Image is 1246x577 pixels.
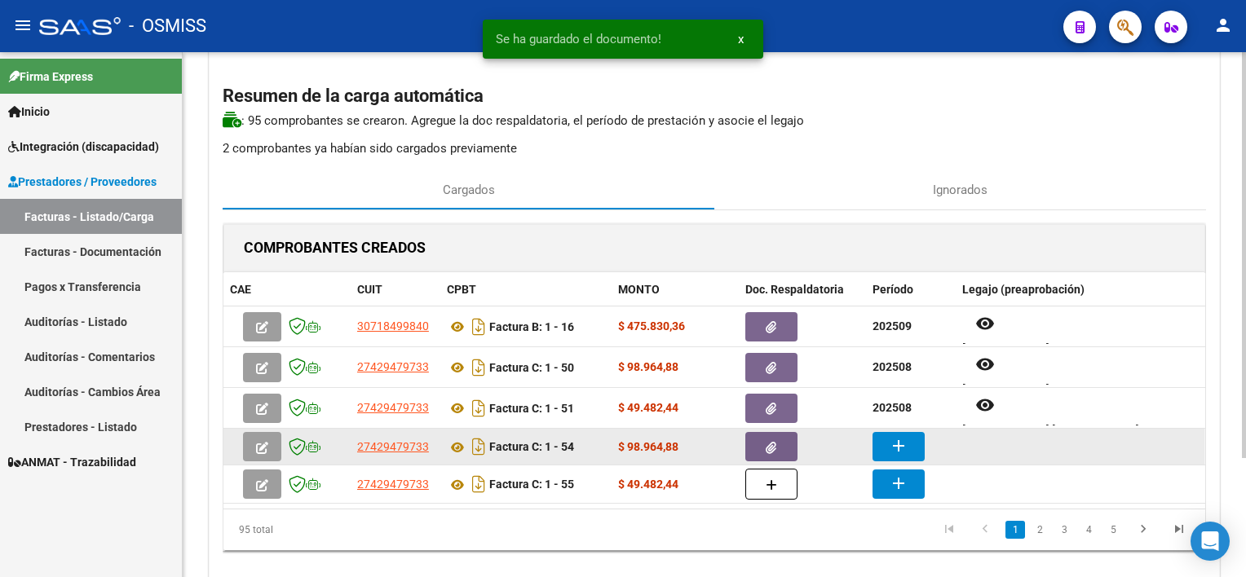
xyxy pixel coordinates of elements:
[357,360,429,373] span: 27429479733
[933,181,988,199] span: Ignorados
[223,81,1206,112] h2: Resumen de la carga automática
[618,283,660,296] span: MONTO
[725,24,757,54] button: x
[489,478,574,491] strong: Factura C: 1 - 55
[934,521,965,539] a: go to first page
[1191,522,1230,561] div: Open Intercom Messenger
[1005,521,1025,539] a: 1
[447,283,476,296] span: CPBT
[1076,516,1101,544] li: page 4
[962,283,1085,296] span: Legajo (preaprobación)
[568,113,804,128] span: , el período de prestación y asocie el legajo
[618,319,685,333] strong: $ 475.830,36
[1054,521,1074,539] a: 3
[8,68,93,86] span: Firma Express
[618,401,678,414] strong: $ 49.482,44
[489,441,574,454] strong: Factura C: 1 - 54
[440,272,612,307] datatable-header-cell: CPBT
[230,283,251,296] span: CAE
[8,138,159,156] span: Integración (discapacidad)
[618,478,678,491] strong: $ 49.482,44
[745,283,844,296] span: Doc. Respaldatoria
[357,319,429,333] span: 30718499840
[866,272,957,307] datatable-header-cell: Período
[1164,521,1195,539] a: go to last page
[975,355,995,374] mat-icon: remove_red_eye
[223,139,1206,157] p: 2 comprobantes ya habían sido cargados previamente
[962,339,1199,358] div: [PERSON_NAME]
[489,361,574,374] strong: Factura C: 1 - 50
[129,8,206,44] span: - OSMISS
[612,272,739,307] datatable-header-cell: MONTO
[351,272,440,307] datatable-header-cell: CUIT
[962,380,1199,399] div: [PERSON_NAME]
[975,314,995,333] mat-icon: remove_red_eye
[1027,516,1052,544] li: page 2
[889,436,908,456] mat-icon: add
[357,440,429,453] span: 27429479733
[357,401,429,414] span: 27429479733
[889,473,908,493] mat-icon: add
[468,395,489,421] i: Descargar documento
[1079,521,1098,539] a: 4
[1030,521,1049,539] a: 2
[873,401,912,414] strong: 202508
[489,402,574,415] strong: Factura C: 1 - 51
[443,181,495,199] span: Cargados
[468,434,489,460] i: Descargar documento
[357,478,429,491] span: 27429479733
[873,319,912,333] strong: 202509
[8,173,157,191] span: Prestadores / Proveedores
[13,15,33,35] mat-icon: menu
[1003,516,1027,544] li: page 1
[1101,516,1125,544] li: page 5
[873,360,912,373] strong: 202508
[738,32,744,46] span: x
[489,320,574,333] strong: Factura B: 1 - 16
[223,272,351,307] datatable-header-cell: CAE
[618,440,678,453] strong: $ 98.964,88
[1213,15,1233,35] mat-icon: person
[223,509,417,550] div: 95 total
[1128,521,1159,539] a: go to next page
[618,360,678,373] strong: $ 98.964,88
[468,314,489,340] i: Descargar documento
[468,355,489,381] i: Descargar documento
[873,283,913,296] span: Período
[496,31,661,47] span: Se ha guardado el documento!
[468,471,489,497] i: Descargar documento
[1103,521,1123,539] a: 5
[223,112,1206,130] p: : 95 comprobantes se crearon. Agregue la doc respaldatoria
[975,395,995,415] mat-icon: remove_red_eye
[970,521,1001,539] a: go to previous page
[956,272,1205,307] datatable-header-cell: Legajo (preaprobación)
[357,283,382,296] span: CUIT
[1052,516,1076,544] li: page 3
[739,272,866,307] datatable-header-cell: Doc. Respaldatoria
[962,421,1199,439] div: [PERSON_NAME] [PERSON_NAME]
[8,453,136,471] span: ANMAT - Trazabilidad
[8,103,50,121] span: Inicio
[244,235,426,261] h1: COMPROBANTES CREADOS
